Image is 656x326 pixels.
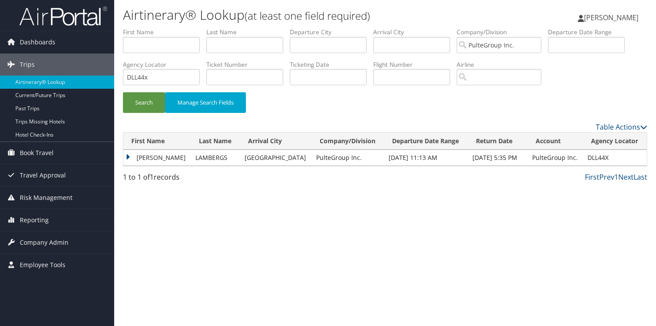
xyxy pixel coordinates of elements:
[150,172,154,182] span: 1
[123,60,206,69] label: Agency Locator
[596,122,647,132] a: Table Actions
[123,150,191,166] td: [PERSON_NAME]
[20,187,72,209] span: Risk Management
[191,133,240,150] th: Last Name: activate to sort column ascending
[457,60,548,69] label: Airline
[373,60,457,69] label: Flight Number
[123,92,165,113] button: Search
[614,172,618,182] a: 1
[206,28,290,36] label: Last Name
[290,28,373,36] label: Departure City
[384,150,468,166] td: [DATE] 11:13 AM
[20,31,55,53] span: Dashboards
[528,133,583,150] th: Account: activate to sort column ascending
[123,6,472,24] h1: Airtinerary® Lookup
[240,150,312,166] td: [GEOGRAPHIC_DATA]
[599,172,614,182] a: Prev
[528,150,583,166] td: PulteGroup Inc.
[123,133,191,150] th: First Name: activate to sort column ascending
[123,28,206,36] label: First Name
[20,142,54,164] span: Book Travel
[290,60,373,69] label: Ticketing Date
[20,164,66,186] span: Travel Approval
[245,8,370,23] small: (at least one field required)
[312,133,385,150] th: Company/Division
[312,150,385,166] td: PulteGroup Inc.
[578,4,647,31] a: [PERSON_NAME]
[583,150,647,166] td: DLL44X
[206,60,290,69] label: Ticket Number
[20,209,49,231] span: Reporting
[240,133,312,150] th: Arrival City: activate to sort column descending
[585,172,599,182] a: First
[634,172,647,182] a: Last
[468,150,527,166] td: [DATE] 5:35 PM
[384,133,468,150] th: Departure Date Range: activate to sort column ascending
[373,28,457,36] label: Arrival City
[618,172,634,182] a: Next
[20,254,65,276] span: Employee Tools
[548,28,631,36] label: Departure Date Range
[19,6,107,26] img: airportal-logo.png
[457,28,548,36] label: Company/Division
[191,150,240,166] td: LAMBERGS
[468,133,527,150] th: Return Date: activate to sort column ascending
[123,172,244,187] div: 1 to 1 of records
[583,133,647,150] th: Agency Locator: activate to sort column ascending
[165,92,246,113] button: Manage Search Fields
[20,232,68,254] span: Company Admin
[584,13,638,22] span: [PERSON_NAME]
[20,54,35,76] span: Trips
